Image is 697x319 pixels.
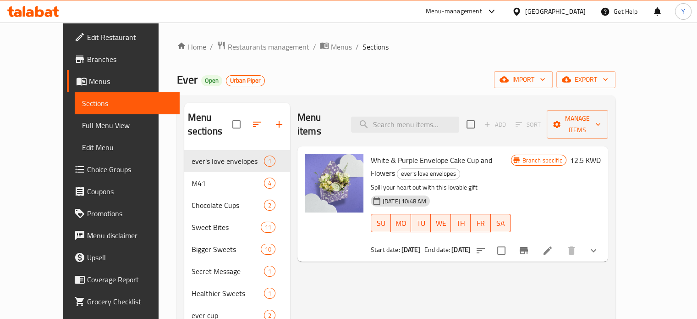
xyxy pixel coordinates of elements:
img: White & Purple Envelope Cake Cup and Flowers [305,154,363,213]
div: M414 [184,172,290,194]
span: FR [474,217,487,230]
span: Bigger Sweets [192,244,261,255]
b: [DATE] [451,244,471,256]
button: export [556,71,615,88]
span: Select section [461,115,480,134]
a: Edit menu item [542,245,553,256]
b: [DATE] [401,244,421,256]
span: Full Menu View [82,120,172,131]
span: Coverage Report [87,274,172,285]
div: items [264,200,275,211]
span: Manage items [554,113,601,136]
span: Secret Message [192,266,264,277]
div: Open [201,75,222,86]
div: Healthier Sweets1 [184,282,290,304]
a: Coupons [67,180,180,202]
button: SA [491,214,511,232]
span: Edit Restaurant [87,32,172,43]
a: Choice Groups [67,158,180,180]
span: M41 [192,178,264,189]
p: Spill your heart out with this lovable gift [371,182,511,193]
button: delete [560,240,582,262]
span: Sort sections [246,113,268,135]
button: MO [391,214,411,232]
a: Home [177,41,206,52]
span: Select to update [492,241,511,260]
button: WE [431,214,451,232]
span: export [564,74,608,85]
button: Branch-specific-item [513,240,535,262]
span: Grocery Checklist [87,296,172,307]
a: Menus [67,70,180,92]
a: Edit Restaurant [67,26,180,48]
button: import [494,71,553,88]
span: Select section first [510,118,547,132]
span: Branch specific [519,156,566,165]
a: Sections [75,92,180,114]
span: 1 [264,157,275,166]
span: Restaurants management [228,41,309,52]
span: Urban Piper [226,77,264,84]
a: Menus [320,41,352,53]
span: [DATE] 10:48 AM [379,197,430,206]
button: TU [411,214,431,232]
span: Menu disclaimer [87,230,172,241]
span: ever's love envelopes [192,156,264,167]
span: Edit Menu [82,142,172,153]
div: items [264,156,275,167]
span: SU [375,217,387,230]
div: Chocolate Cups [192,200,264,211]
div: [GEOGRAPHIC_DATA] [525,6,586,17]
a: Full Menu View [75,114,180,136]
span: Sections [82,98,172,109]
span: 2 [264,201,275,210]
li: / [356,41,359,52]
div: Chocolate Cups2 [184,194,290,216]
span: 10 [261,245,275,254]
li: / [313,41,316,52]
svg: Show Choices [588,245,599,256]
span: TH [455,217,467,230]
div: Menu-management [426,6,482,17]
span: ever's love envelopes [397,168,460,179]
span: Ever [177,69,198,90]
h6: 12.5 KWD [570,154,601,167]
span: Open [201,77,222,84]
span: WE [434,217,447,230]
span: Coupons [87,186,172,197]
span: Healthier Sweets [192,288,264,299]
span: 1 [264,267,275,276]
a: Promotions [67,202,180,224]
div: ever's love envelopes1 [184,150,290,172]
a: Branches [67,48,180,70]
a: Edit Menu [75,136,180,158]
h2: Menu items [297,111,340,138]
span: 1 [264,289,275,298]
span: Promotions [87,208,172,219]
a: Restaurants management [217,41,309,53]
span: MO [395,217,407,230]
a: Menu disclaimer [67,224,180,246]
span: End date: [424,244,450,256]
span: Choice Groups [87,164,172,175]
nav: breadcrumb [177,41,615,53]
div: Sweet Bites11 [184,216,290,238]
div: items [261,244,275,255]
span: Branches [87,54,172,65]
a: Grocery Checklist [67,291,180,313]
h2: Menu sections [188,111,232,138]
button: Manage items [547,110,608,139]
span: Sections [362,41,389,52]
span: 11 [261,223,275,232]
button: sort-choices [470,240,492,262]
div: Secret Message1 [184,260,290,282]
button: FR [471,214,491,232]
span: Menus [331,41,352,52]
div: Bigger Sweets10 [184,238,290,260]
